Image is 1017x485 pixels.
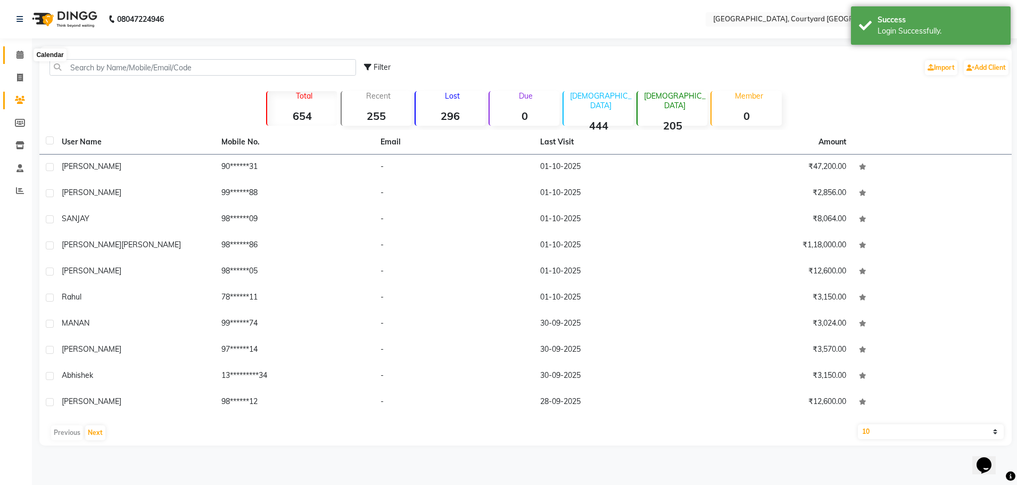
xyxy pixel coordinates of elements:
[342,109,411,123] strong: 255
[49,59,356,76] input: Search by Name/Mobile/Email/Code
[62,266,121,276] span: [PERSON_NAME]
[374,337,534,363] td: -
[534,363,693,390] td: 30-09-2025
[55,130,215,155] th: User Name
[62,188,121,197] span: [PERSON_NAME]
[534,155,693,181] td: 01-10-2025
[492,91,559,101] p: Due
[878,14,1003,26] div: Success
[693,363,853,390] td: ₹3,150.00
[534,181,693,207] td: 01-10-2025
[62,240,121,249] span: [PERSON_NAME]
[62,344,121,354] span: [PERSON_NAME]
[534,311,693,337] td: 30-09-2025
[62,214,89,223] span: SANJAY
[62,370,93,380] span: Abhishek
[878,26,1003,37] div: Login Successfully.
[62,161,121,171] span: [PERSON_NAME]
[534,337,693,363] td: 30-09-2025
[121,240,181,249] span: [PERSON_NAME]
[34,48,66,61] div: Calendar
[374,259,534,285] td: -
[534,285,693,311] td: 01-10-2025
[693,207,853,233] td: ₹8,064.00
[693,311,853,337] td: ₹3,024.00
[534,259,693,285] td: 01-10-2025
[693,155,853,181] td: ₹47,200.00
[374,62,391,72] span: Filter
[416,109,485,123] strong: 296
[693,181,853,207] td: ₹2,856.00
[638,119,707,132] strong: 205
[693,390,853,416] td: ₹12,600.00
[812,130,853,154] th: Amount
[374,130,534,155] th: Email
[62,292,81,302] span: Rahul
[972,442,1006,474] iframe: chat widget
[964,60,1008,75] a: Add Client
[62,318,89,328] span: MANAN
[374,363,534,390] td: -
[490,109,559,123] strong: 0
[267,109,337,123] strong: 654
[374,233,534,259] td: -
[346,91,411,101] p: Recent
[27,4,100,34] img: logo
[716,91,781,101] p: Member
[420,91,485,101] p: Lost
[374,207,534,233] td: -
[374,311,534,337] td: -
[534,390,693,416] td: 28-09-2025
[117,4,164,34] b: 08047224946
[374,390,534,416] td: -
[215,130,375,155] th: Mobile No.
[712,109,781,123] strong: 0
[62,397,121,406] span: [PERSON_NAME]
[271,91,337,101] p: Total
[85,425,105,440] button: Next
[693,337,853,363] td: ₹3,570.00
[693,233,853,259] td: ₹1,18,000.00
[374,181,534,207] td: -
[693,285,853,311] td: ₹3,150.00
[374,285,534,311] td: -
[925,60,957,75] a: Import
[568,91,633,110] p: [DEMOGRAPHIC_DATA]
[564,119,633,132] strong: 444
[534,130,693,155] th: Last Visit
[642,91,707,110] p: [DEMOGRAPHIC_DATA]
[534,233,693,259] td: 01-10-2025
[534,207,693,233] td: 01-10-2025
[374,155,534,181] td: -
[693,259,853,285] td: ₹12,600.00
